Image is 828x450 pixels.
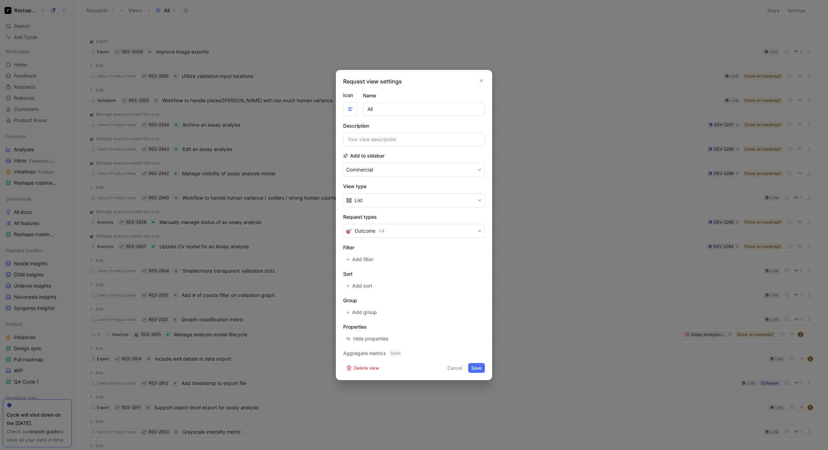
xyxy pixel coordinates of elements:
button: 🎯Outcome+4 [343,224,485,238]
img: 🎯 [346,228,352,234]
button: Commercial [343,163,485,177]
button: Delete view [343,363,382,373]
h2: Sort [343,270,485,278]
h2: Properties [343,323,485,331]
button: Add group [343,307,381,317]
span: Add group [352,308,378,316]
h2: Description [343,122,369,130]
button: Add filter [343,255,377,264]
h2: Request types [343,213,485,221]
h2: Name [363,91,376,100]
h2: Add to sidebar [343,152,384,160]
button: List [343,193,485,207]
div: Hide properties [353,335,389,343]
input: Your view description [343,133,485,146]
span: Add sort [352,282,373,290]
span: Soon [389,350,402,357]
span: + 4 [378,227,384,235]
button: Hide properties [343,334,392,344]
h2: Aggregate metrics [343,349,485,357]
label: Icon [343,91,358,99]
input: Your view name [363,103,485,116]
button: Cancel [444,363,465,373]
h2: Filter [343,243,485,252]
h2: Request view settings [343,77,402,86]
h2: Group [343,296,485,305]
h2: View type [343,182,485,191]
button: Save [468,363,485,373]
span: Outcome [355,227,375,235]
span: Add filter [352,255,374,264]
button: Add sort [343,281,376,291]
